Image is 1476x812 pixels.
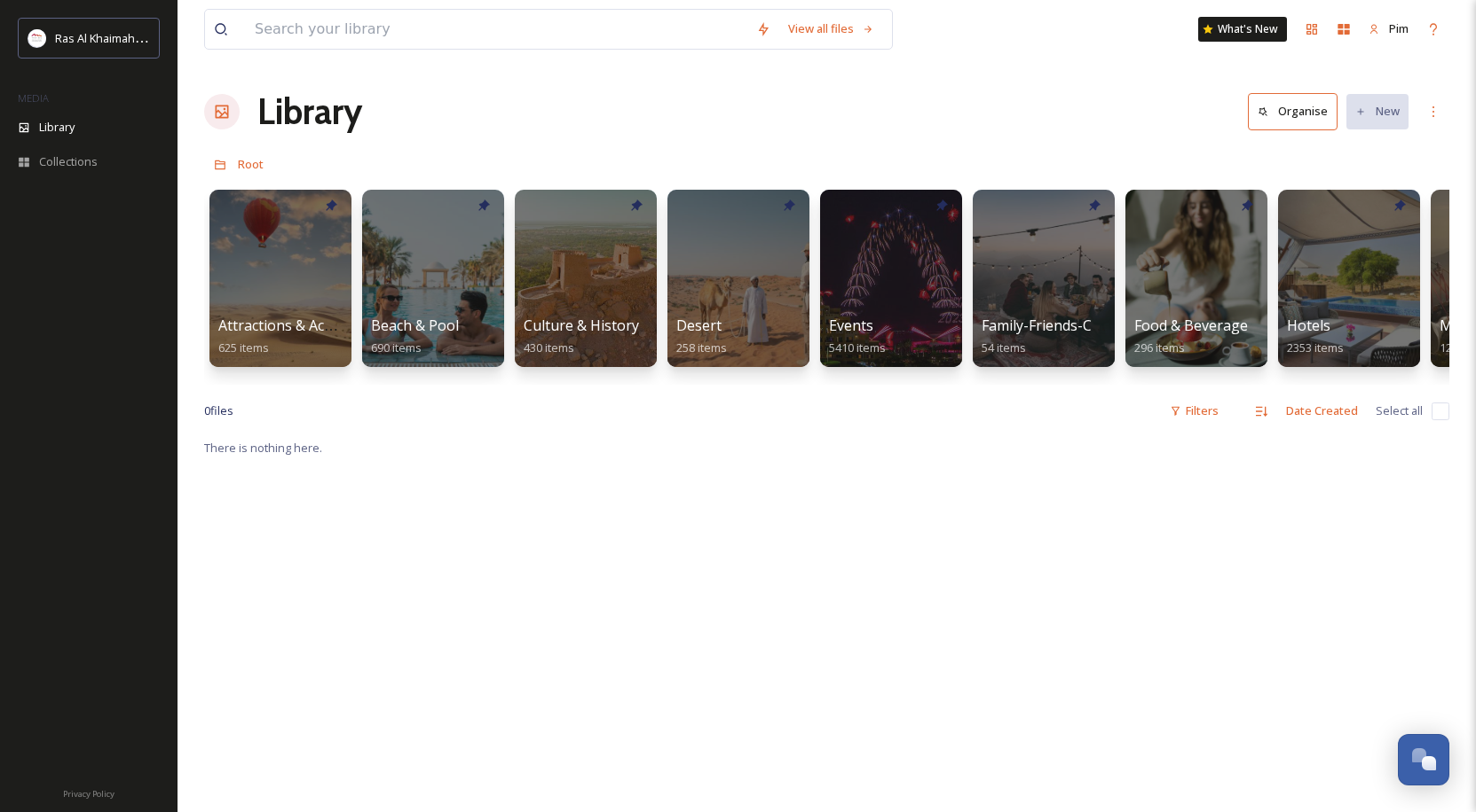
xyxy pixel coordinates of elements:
[204,440,322,456] span: There is nothing here.
[39,119,75,136] span: Library
[1161,394,1227,428] div: Filters
[524,316,639,335] span: Culture & History
[218,317,367,355] a: Attractions & Activities625 items
[676,340,727,355] span: 258 items
[1360,12,1417,46] a: Pim
[63,782,114,803] a: Privacy Policy
[1277,394,1367,428] div: Date Created
[246,10,747,49] input: Search your library
[779,12,883,46] a: View all files
[829,317,886,355] a: Events5410 items
[1134,340,1185,355] span: 296 items
[676,317,727,355] a: Desert258 items
[524,340,574,355] span: 430 items
[238,153,264,175] a: Root
[1134,316,1248,335] span: Food & Beverage
[1134,317,1248,355] a: Food & Beverage296 items
[982,317,1164,355] a: Family-Friends-Couple-Solo54 items
[676,316,722,335] span: Desert
[55,29,306,46] span: Ras Al Khaimah Tourism Development Authority
[1198,17,1287,42] a: What's New
[371,316,459,335] span: Beach & Pool
[982,316,1164,335] span: Family-Friends-Couple-Solo
[1287,340,1344,355] span: 2353 items
[829,316,873,335] span: Events
[1398,734,1449,785] button: Open Chat
[238,156,264,172] span: Root
[218,316,367,335] span: Attractions & Activities
[28,29,46,47] img: Logo_RAKTDA_RGB-01.png
[371,317,459,355] a: Beach & Pool690 items
[18,91,49,105] span: MEDIA
[524,317,639,355] a: Culture & History430 items
[982,340,1026,355] span: 54 items
[39,153,98,170] span: Collections
[1248,93,1338,129] button: Organise
[218,340,269,355] span: 625 items
[1346,94,1409,129] button: New
[204,402,233,419] span: 0 file s
[371,340,422,355] span: 690 items
[1287,316,1330,335] span: Hotels
[63,788,114,800] span: Privacy Policy
[829,340,886,355] span: 5410 items
[257,85,362,138] a: Library
[1376,402,1423,419] span: Select all
[1287,317,1344,355] a: Hotels2353 items
[1389,20,1409,36] span: Pim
